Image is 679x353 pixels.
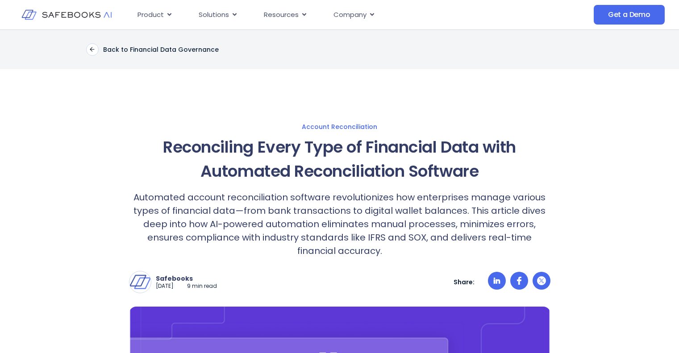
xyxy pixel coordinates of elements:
[129,135,550,183] h1: Reconciling Every Type of Financial Data with Automated Reconciliation Software
[608,10,650,19] span: Get a Demo
[199,10,229,20] span: Solutions
[156,282,174,290] p: [DATE]
[129,271,151,293] img: Safebooks
[130,6,517,24] div: Menu Toggle
[156,274,217,282] p: Safebooks
[187,282,217,290] p: 9 min read
[103,46,219,54] p: Back to Financial Data Governance
[594,5,665,25] a: Get a Demo
[86,43,219,56] a: Back to Financial Data Governance
[130,6,517,24] nav: Menu
[264,10,299,20] span: Resources
[129,191,550,257] p: Automated account reconciliation software revolutionizes how enterprises manage various types of ...
[454,278,475,286] p: Share:
[42,123,638,131] a: Account Reconciliation
[137,10,164,20] span: Product
[333,10,367,20] span: Company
